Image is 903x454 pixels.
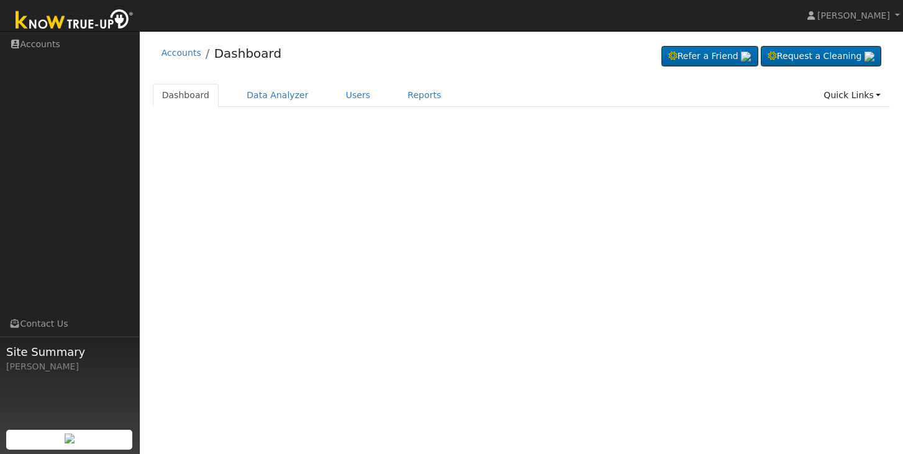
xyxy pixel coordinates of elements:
[161,48,201,58] a: Accounts
[337,84,380,107] a: Users
[65,434,75,443] img: retrieve
[6,343,133,360] span: Site Summary
[153,84,219,107] a: Dashboard
[237,84,318,107] a: Data Analyzer
[6,360,133,373] div: [PERSON_NAME]
[9,7,140,35] img: Know True-Up
[214,46,282,61] a: Dashboard
[761,46,881,67] a: Request a Cleaning
[864,52,874,61] img: retrieve
[817,11,890,20] span: [PERSON_NAME]
[741,52,751,61] img: retrieve
[398,84,450,107] a: Reports
[814,84,890,107] a: Quick Links
[661,46,758,67] a: Refer a Friend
